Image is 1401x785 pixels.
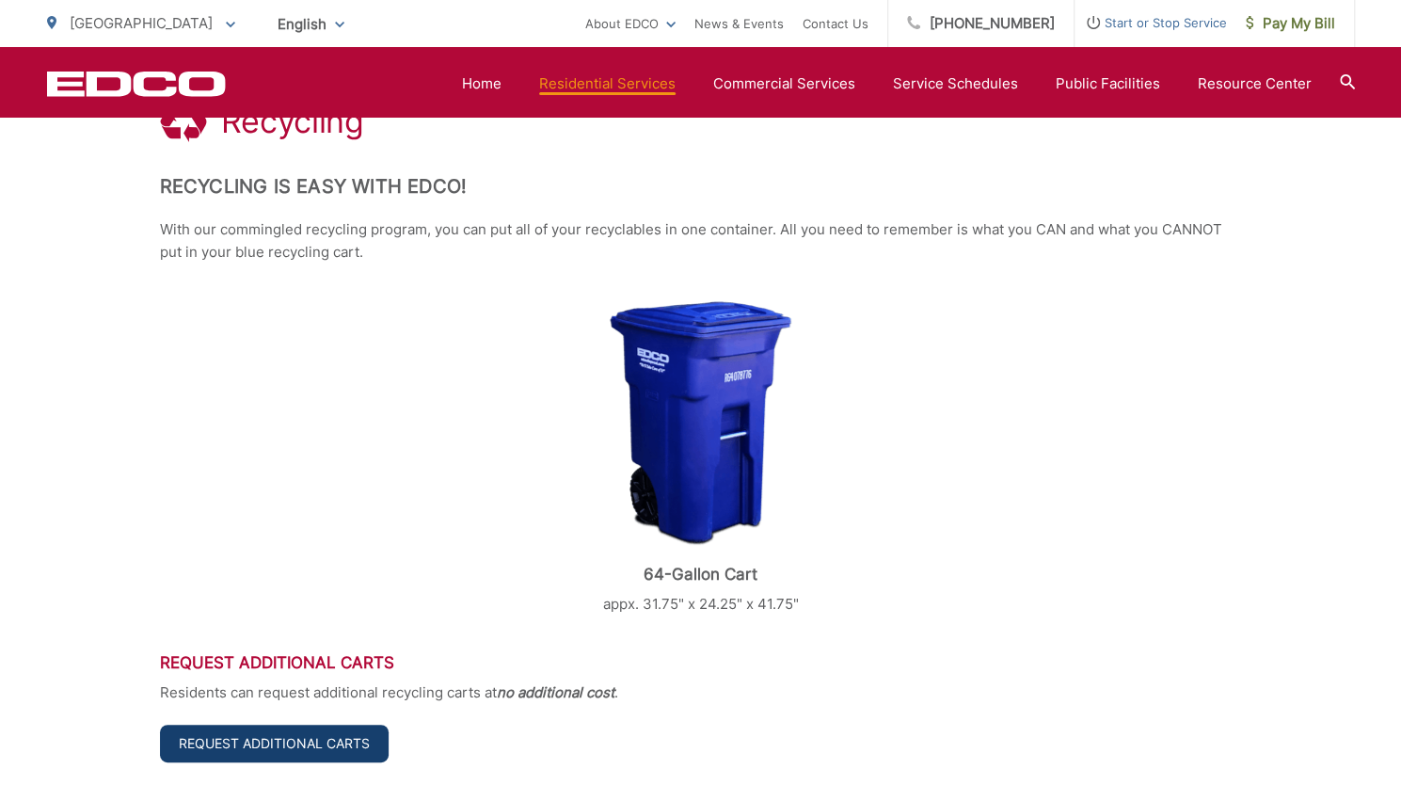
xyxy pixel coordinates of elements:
[263,8,358,40] span: English
[610,301,791,546] img: cart-recycling-64.png
[893,72,1018,95] a: Service Schedules
[585,12,676,35] a: About EDCO
[539,72,676,95] a: Residential Services
[160,725,389,762] a: Request Additional Carts
[160,681,1242,704] p: Residents can request additional recycling carts at .
[160,175,1242,198] h2: Recycling is Easy with EDCO!
[1246,12,1335,35] span: Pay My Bill
[160,218,1242,264] p: With our commingled recycling program, you can put all of your recyclables in one container. All ...
[499,593,903,616] p: appx. 31.75" x 24.25" x 41.75"
[499,565,903,584] p: 64-Gallon Cart
[1056,72,1160,95] a: Public Facilities
[713,72,855,95] a: Commercial Services
[160,653,1242,672] h3: Request Additional Carts
[694,12,784,35] a: News & Events
[221,103,364,140] h1: Recycling
[1198,72,1312,95] a: Resource Center
[497,683,614,701] strong: no additional cost
[47,71,226,97] a: EDCD logo. Return to the homepage.
[462,72,501,95] a: Home
[70,14,213,32] span: [GEOGRAPHIC_DATA]
[803,12,868,35] a: Contact Us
